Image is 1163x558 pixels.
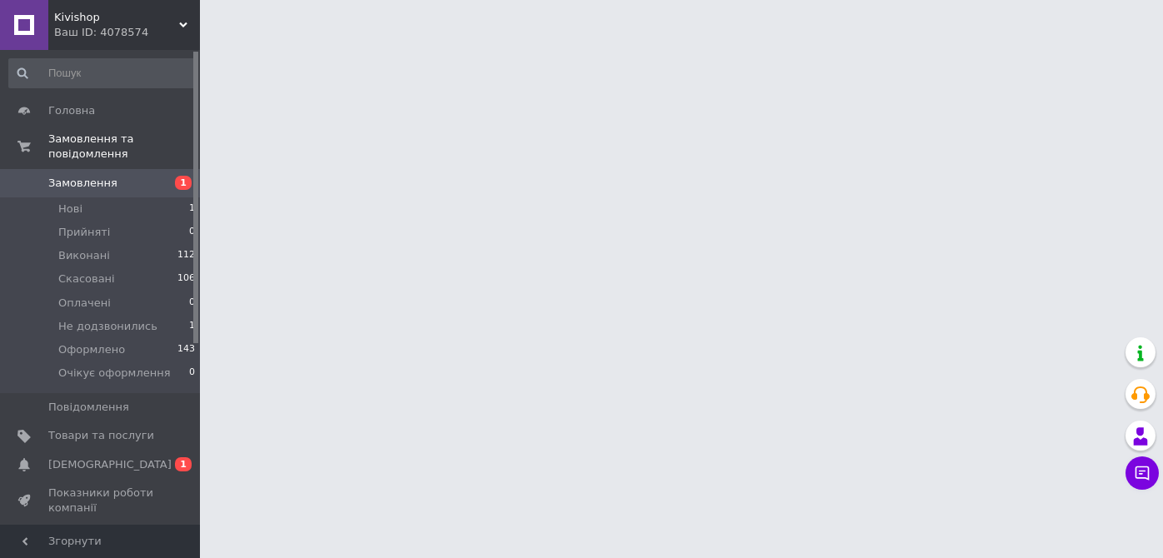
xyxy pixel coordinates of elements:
span: Виконані [58,248,110,263]
span: Очікує оформлення [58,366,171,381]
span: 1 [189,202,195,217]
button: Чат з покупцем [1126,456,1159,490]
span: Скасовані [58,272,115,286]
span: 0 [189,296,195,311]
span: 0 [189,225,195,240]
span: 112 [177,248,195,263]
span: Оплачені [58,296,111,311]
span: Показники роботи компанії [48,486,154,516]
span: 143 [177,342,195,357]
span: Не додзвонились [58,319,157,334]
span: Товари та послуги [48,428,154,443]
span: [DEMOGRAPHIC_DATA] [48,457,172,472]
span: Нові [58,202,82,217]
span: 1 [189,319,195,334]
div: Ваш ID: 4078574 [54,25,200,40]
input: Пошук [8,58,197,88]
span: 106 [177,272,195,286]
span: Головна [48,103,95,118]
span: Замовлення [48,176,117,191]
span: 1 [175,457,192,471]
span: Kivishop [54,10,179,25]
span: Оформлено [58,342,125,357]
span: Замовлення та повідомлення [48,132,200,162]
span: Прийняті [58,225,110,240]
span: 0 [189,366,195,381]
span: 1 [175,176,192,190]
span: Повідомлення [48,400,129,415]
